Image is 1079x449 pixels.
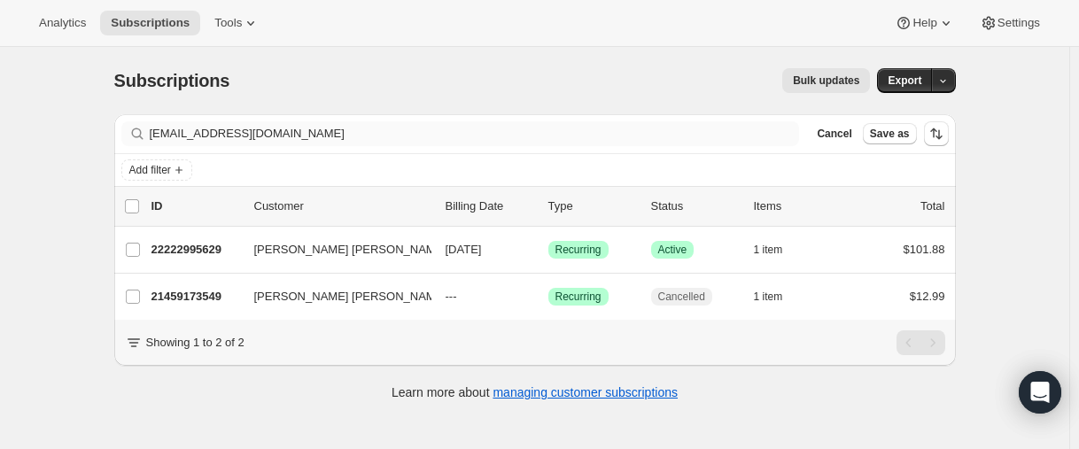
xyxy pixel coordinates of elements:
[548,197,637,215] div: Type
[754,243,783,257] span: 1 item
[651,197,740,215] p: Status
[997,16,1040,30] span: Settings
[910,290,945,303] span: $12.99
[555,290,602,304] span: Recurring
[39,16,86,30] span: Analytics
[129,163,171,177] span: Add filter
[870,127,910,141] span: Save as
[151,237,945,262] div: 22222995629[PERSON_NAME] [PERSON_NAME][DATE]SuccessRecurringSuccessActive1 item$101.88
[121,159,192,181] button: Add filter
[754,197,842,215] div: Items
[100,11,200,35] button: Subscriptions
[897,330,945,355] nav: Pagination
[446,290,457,303] span: ---
[754,284,803,309] button: 1 item
[111,16,190,30] span: Subscriptions
[446,243,482,256] span: [DATE]
[924,121,949,146] button: Sort the results
[146,334,245,352] p: Showing 1 to 2 of 2
[446,197,534,215] p: Billing Date
[244,236,421,264] button: [PERSON_NAME] [PERSON_NAME]
[254,288,446,306] span: [PERSON_NAME] [PERSON_NAME]
[904,243,945,256] span: $101.88
[793,74,859,88] span: Bulk updates
[920,197,944,215] p: Total
[151,241,240,259] p: 22222995629
[28,11,97,35] button: Analytics
[254,241,446,259] span: [PERSON_NAME] [PERSON_NAME]
[114,71,230,90] span: Subscriptions
[151,284,945,309] div: 21459173549[PERSON_NAME] [PERSON_NAME]---SuccessRecurringCancelled1 item$12.99
[912,16,936,30] span: Help
[754,290,783,304] span: 1 item
[254,197,431,215] p: Customer
[658,243,687,257] span: Active
[1019,371,1061,414] div: Open Intercom Messenger
[969,11,1051,35] button: Settings
[244,283,421,311] button: [PERSON_NAME] [PERSON_NAME]
[214,16,242,30] span: Tools
[151,197,945,215] div: IDCustomerBilling DateTypeStatusItemsTotal
[204,11,270,35] button: Tools
[884,11,965,35] button: Help
[150,121,800,146] input: Filter subscribers
[888,74,921,88] span: Export
[658,290,705,304] span: Cancelled
[817,127,851,141] span: Cancel
[782,68,870,93] button: Bulk updates
[754,237,803,262] button: 1 item
[392,383,678,401] p: Learn more about
[810,123,858,144] button: Cancel
[493,385,678,399] a: managing customer subscriptions
[555,243,602,257] span: Recurring
[863,123,917,144] button: Save as
[151,288,240,306] p: 21459173549
[877,68,932,93] button: Export
[151,197,240,215] p: ID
